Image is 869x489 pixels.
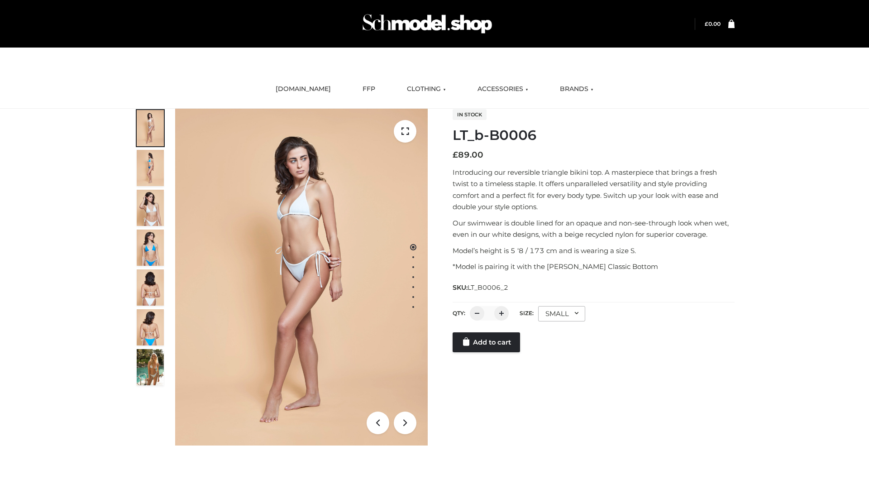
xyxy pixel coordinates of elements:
[705,20,721,27] bdi: 0.00
[453,217,735,240] p: Our swimwear is double lined for an opaque and non-see-through look when wet, even in our white d...
[137,269,164,306] img: ArielClassicBikiniTop_CloudNine_AzureSky_OW114ECO_7-scaled.jpg
[453,167,735,213] p: Introducing our reversible triangle bikini top. A masterpiece that brings a fresh twist to a time...
[137,150,164,186] img: ArielClassicBikiniTop_CloudNine_AzureSky_OW114ECO_2-scaled.jpg
[453,109,487,120] span: In stock
[468,283,508,292] span: LT_B0006_2
[520,310,534,316] label: Size:
[359,6,495,42] img: Schmodel Admin 964
[453,310,465,316] label: QTY:
[137,349,164,385] img: Arieltop_CloudNine_AzureSky2.jpg
[453,282,509,293] span: SKU:
[400,79,453,99] a: CLOTHING
[175,109,428,446] img: LT_b-B0006
[453,127,735,144] h1: LT_b-B0006
[453,332,520,352] a: Add to cart
[538,306,585,321] div: SMALL
[453,150,483,160] bdi: 89.00
[705,20,721,27] a: £0.00
[705,20,708,27] span: £
[453,245,735,257] p: Model’s height is 5 ‘8 / 173 cm and is wearing a size S.
[356,79,382,99] a: FFP
[471,79,535,99] a: ACCESSORIES
[137,230,164,266] img: ArielClassicBikiniTop_CloudNine_AzureSky_OW114ECO_4-scaled.jpg
[137,110,164,146] img: ArielClassicBikiniTop_CloudNine_AzureSky_OW114ECO_1-scaled.jpg
[137,190,164,226] img: ArielClassicBikiniTop_CloudNine_AzureSky_OW114ECO_3-scaled.jpg
[453,261,735,273] p: *Model is pairing it with the [PERSON_NAME] Classic Bottom
[269,79,338,99] a: [DOMAIN_NAME]
[453,150,458,160] span: £
[137,309,164,345] img: ArielClassicBikiniTop_CloudNine_AzureSky_OW114ECO_8-scaled.jpg
[553,79,600,99] a: BRANDS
